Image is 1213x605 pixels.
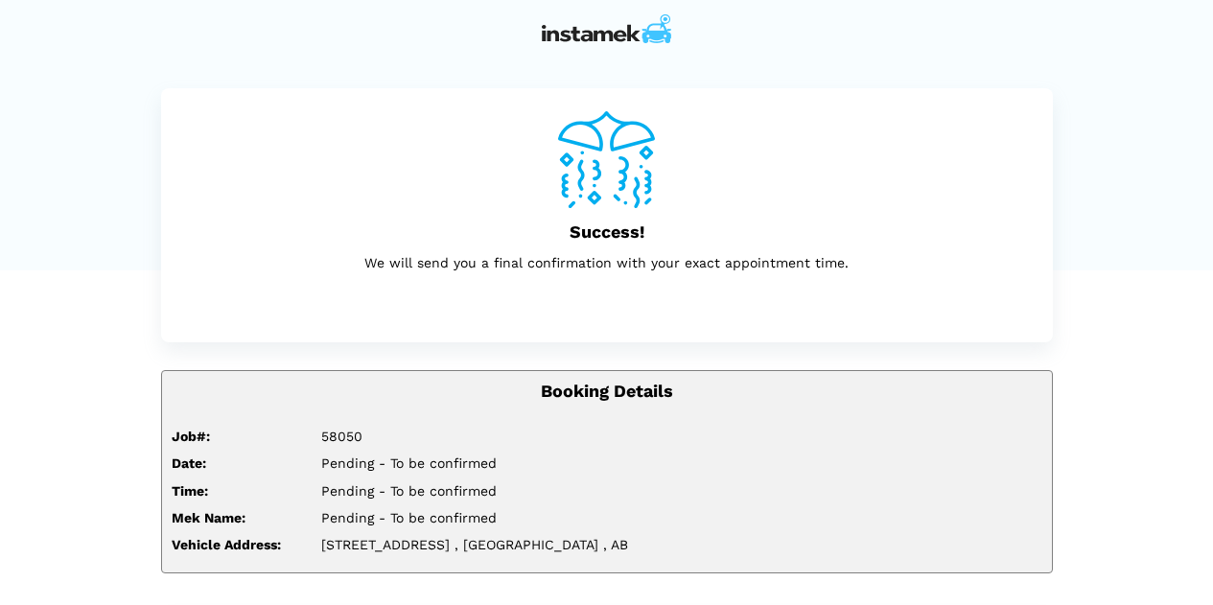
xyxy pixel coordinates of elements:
h5: Booking Details [172,381,1042,401]
div: Pending - To be confirmed [307,509,1057,526]
span: [STREET_ADDRESS] [321,537,450,552]
div: 58050 [307,428,1057,445]
strong: Job#: [172,429,210,444]
p: We will send you a final confirmation with your exact appointment time. [319,253,895,274]
strong: Mek Name: [172,510,245,525]
strong: Date: [172,455,206,471]
span: , AB [603,537,628,552]
div: Pending - To be confirmed [307,482,1057,500]
h5: Success! [209,221,1005,242]
span: , [GEOGRAPHIC_DATA] [455,537,598,552]
strong: Vehicle Address: [172,537,281,552]
strong: Time: [172,483,208,499]
div: Pending - To be confirmed [307,454,1057,472]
